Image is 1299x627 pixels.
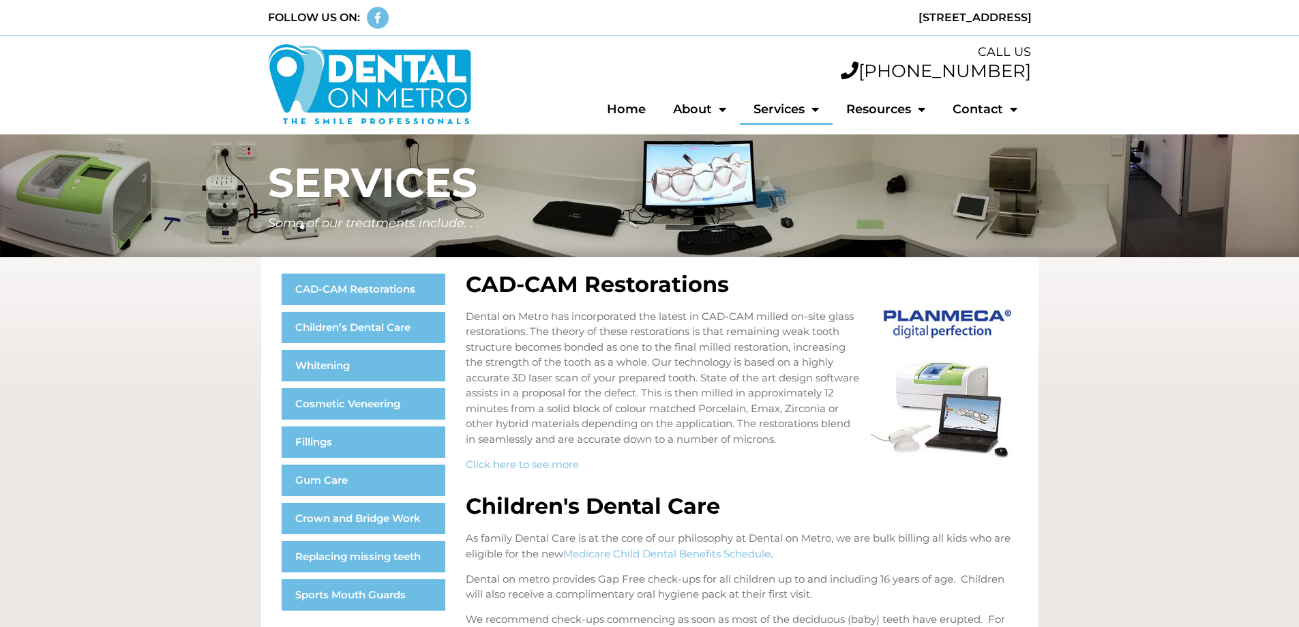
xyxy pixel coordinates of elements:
h5: Some of our treatments include. . . [268,217,1032,229]
a: Click here to see more [466,458,579,471]
nav: Menu [486,93,1032,125]
a: [PHONE_NUMBER] [841,60,1031,82]
nav: Menu [282,274,445,611]
h1: SERVICES [268,162,1032,203]
a: Home [593,93,659,125]
a: Contact [939,93,1031,125]
p: Dental on metro provides Gap Free check-ups for all children up to and including 16 years of age.... [466,572,1018,602]
a: Fillings [282,426,445,458]
a: Services [740,93,833,125]
div: [STREET_ADDRESS] [657,10,1032,26]
p: Dental on Metro has incorporated the latest in CAD-CAM milled on-site glass restorations. The the... [466,309,1018,448]
a: Gum Care [282,465,445,496]
a: Resources [833,93,939,125]
div: FOLLOW US ON: [268,10,360,26]
a: Replacing missing teeth [282,541,445,572]
a: Crown and Bridge Work [282,503,445,534]
a: Medicare Child Dental Benefits Schedule [563,547,771,560]
h2: Children's Dental Care [466,495,1018,517]
div: CALL US [486,43,1032,61]
p: As family Dental Care is at the core of our philosophy at Dental on Metro, we are bulk billing al... [466,531,1018,562]
a: Sports Mouth Guards [282,579,445,611]
a: About [659,93,740,125]
a: CAD-CAM Restorations [282,274,445,305]
a: Whitening [282,350,445,381]
a: Children’s Dental Care [282,312,445,343]
h2: CAD-CAM Restorations [466,274,1018,295]
a: Cosmetic Veneering [282,388,445,420]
